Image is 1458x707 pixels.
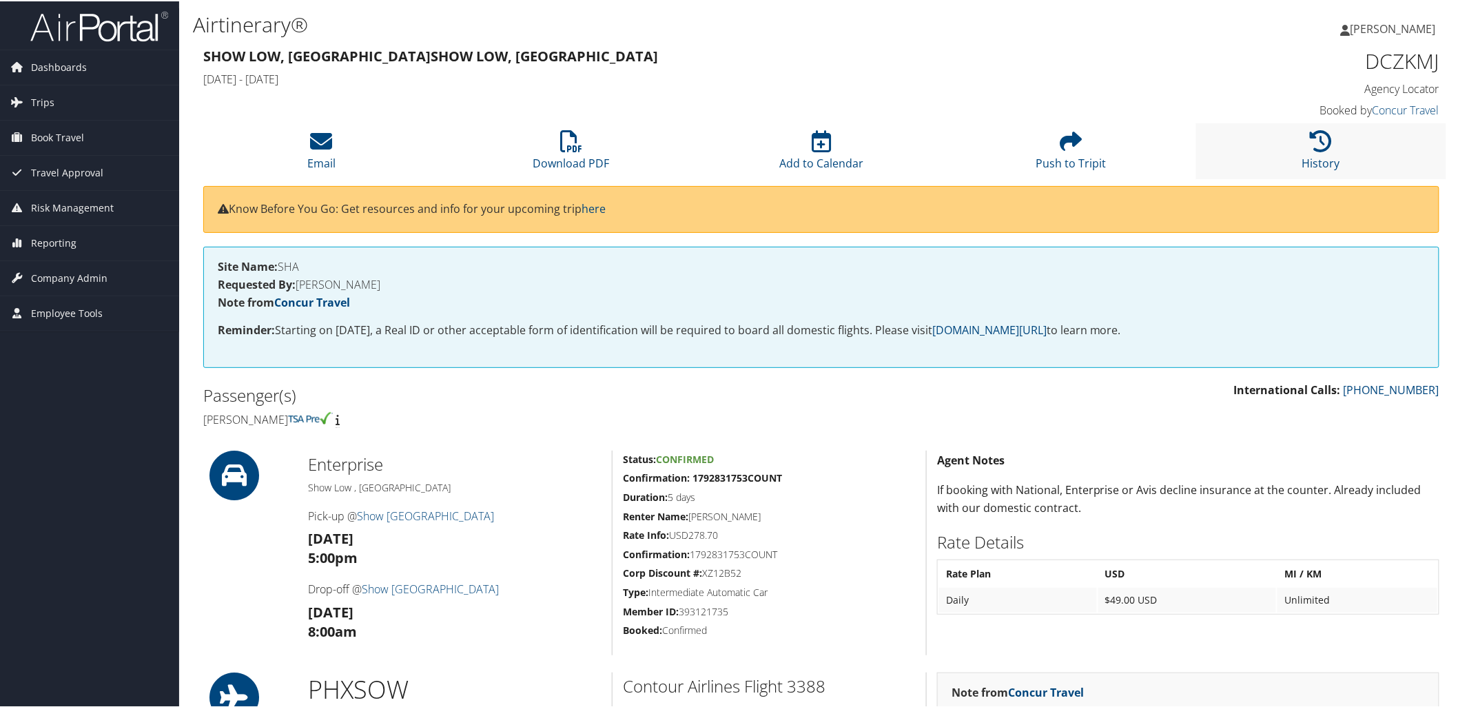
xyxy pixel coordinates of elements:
[218,258,278,273] strong: Site Name:
[203,382,811,406] h2: Passenger(s)
[623,451,656,464] strong: Status:
[218,278,1425,289] h4: [PERSON_NAME]
[308,547,358,566] strong: 5:00pm
[31,260,107,294] span: Company Admin
[623,584,916,598] h5: Intermediate Automatic Car
[31,154,103,189] span: Travel Approval
[1036,136,1107,170] a: Push to Tripit
[308,507,602,522] h4: Pick-up @
[31,225,76,259] span: Reporting
[1341,7,1450,48] a: [PERSON_NAME]
[288,411,333,423] img: tsa-precheck.png
[623,509,688,522] strong: Renter Name:
[623,527,669,540] strong: Rate Info:
[308,602,353,620] strong: [DATE]
[218,199,1425,217] p: Know Before You Go: Get resources and info for your upcoming trip
[952,684,1084,699] strong: Note from
[308,528,353,546] strong: [DATE]
[1146,45,1439,74] h1: DCZKMJ
[308,480,602,493] h5: Show Low , [GEOGRAPHIC_DATA]
[308,671,602,706] h1: PHX SOW
[623,489,916,503] h5: 5 days
[357,507,494,522] a: Show [GEOGRAPHIC_DATA]
[31,119,84,154] span: Book Travel
[203,45,658,64] strong: Show Low, [GEOGRAPHIC_DATA] Show Low, [GEOGRAPHIC_DATA]
[1351,20,1436,35] span: [PERSON_NAME]
[218,294,350,309] strong: Note from
[623,546,916,560] h5: 1792831753COUNT
[937,480,1439,515] p: If booking with National, Enterprise or Avis decline insurance at the counter. Already included w...
[1277,586,1437,611] td: Unlimited
[623,546,690,560] strong: Confirmation:
[31,84,54,119] span: Trips
[31,49,87,83] span: Dashboards
[30,9,168,41] img: airportal-logo.png
[623,527,916,541] h5: USD278.70
[623,509,916,522] h5: [PERSON_NAME]
[582,200,606,215] a: here
[307,136,336,170] a: Email
[274,294,350,309] a: Concur Travel
[939,586,1097,611] td: Daily
[1302,136,1340,170] a: History
[623,489,668,502] strong: Duration:
[308,621,357,639] strong: 8:00am
[193,9,1031,38] h1: Airtinerary®
[218,321,275,336] strong: Reminder:
[1344,381,1439,396] a: [PHONE_NUMBER]
[623,565,702,578] strong: Corp Discount #:
[623,622,662,635] strong: Booked:
[623,673,916,697] h2: Contour Airlines Flight 3388
[1008,684,1084,699] a: Concur Travel
[623,604,916,617] h5: 393121735
[779,136,863,170] a: Add to Calendar
[1234,381,1341,396] strong: International Calls:
[1098,586,1277,611] td: $49.00 USD
[218,320,1425,338] p: Starting on [DATE], a Real ID or other acceptable form of identification will be required to boar...
[533,136,610,170] a: Download PDF
[218,260,1425,271] h4: SHA
[1277,560,1437,585] th: MI / KM
[308,451,602,475] h2: Enterprise
[623,584,648,597] strong: Type:
[362,580,499,595] a: Show [GEOGRAPHIC_DATA]
[218,276,296,291] strong: Requested By:
[31,189,114,224] span: Risk Management
[31,295,103,329] span: Employee Tools
[623,604,679,617] strong: Member ID:
[623,470,782,483] strong: Confirmation: 1792831753COUNT
[1098,560,1277,585] th: USD
[937,529,1439,553] h2: Rate Details
[203,411,811,426] h4: [PERSON_NAME]
[932,321,1047,336] a: [DOMAIN_NAME][URL]
[623,565,916,579] h5: XZ12B52
[308,580,602,595] h4: Drop-off @
[203,70,1125,85] h4: [DATE] - [DATE]
[939,560,1097,585] th: Rate Plan
[1373,101,1439,116] a: Concur Travel
[623,622,916,636] h5: Confirmed
[656,451,714,464] span: Confirmed
[1146,80,1439,95] h4: Agency Locator
[937,451,1005,467] strong: Agent Notes
[1146,101,1439,116] h4: Booked by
